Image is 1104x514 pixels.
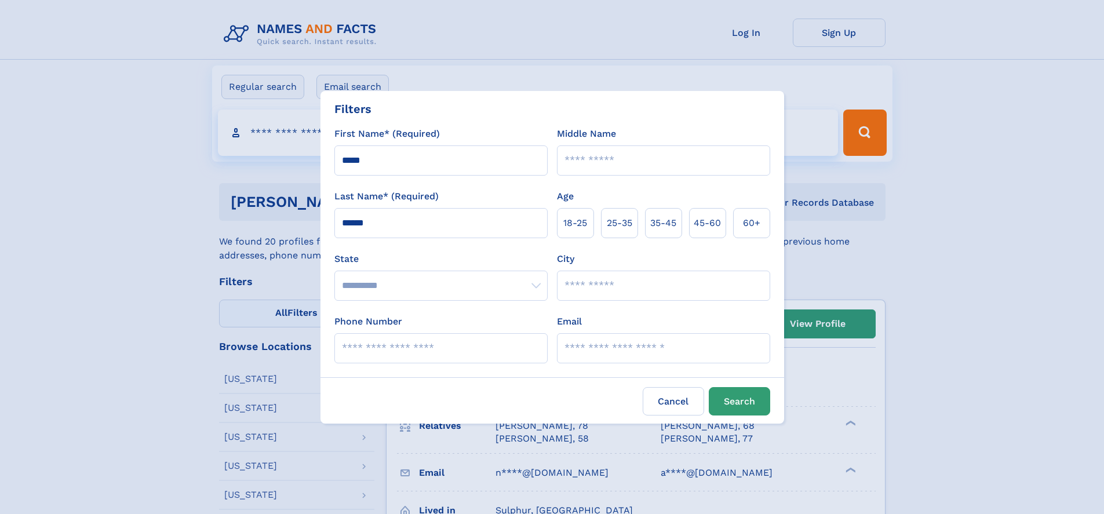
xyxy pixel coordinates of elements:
label: Middle Name [557,127,616,141]
span: 25‑35 [607,216,632,230]
span: 60+ [743,216,760,230]
button: Search [709,387,770,415]
span: 18‑25 [563,216,587,230]
span: 35‑45 [650,216,676,230]
label: Email [557,315,582,329]
label: First Name* (Required) [334,127,440,141]
label: City [557,252,574,266]
div: Filters [334,100,371,118]
label: Age [557,189,574,203]
label: Last Name* (Required) [334,189,439,203]
label: State [334,252,548,266]
label: Phone Number [334,315,402,329]
label: Cancel [643,387,704,415]
span: 45‑60 [694,216,721,230]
